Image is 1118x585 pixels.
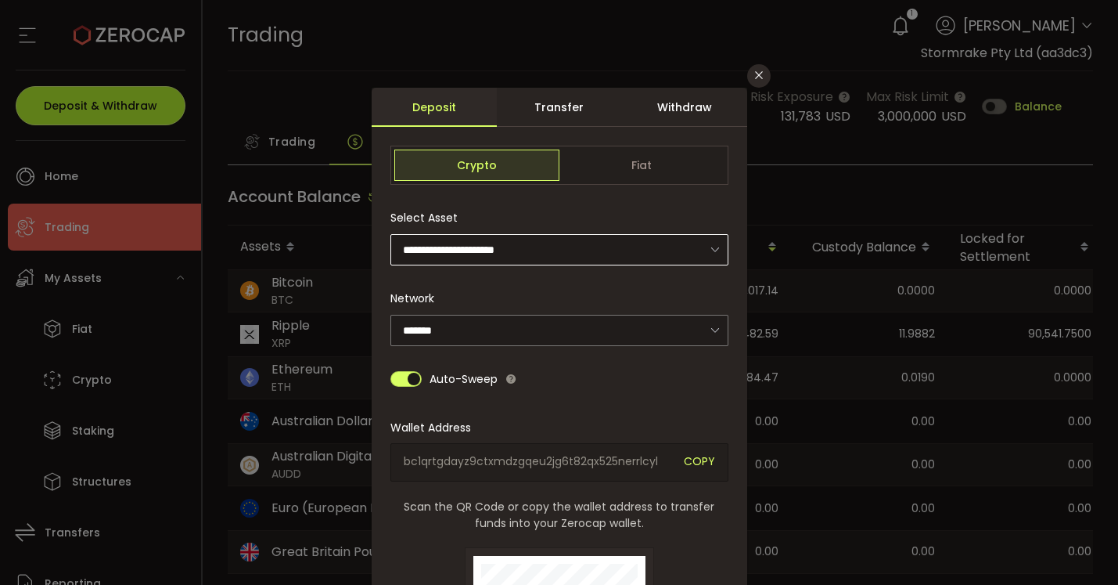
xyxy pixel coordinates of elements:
[497,88,622,127] div: Transfer
[394,150,559,181] span: Crypto
[404,453,672,471] span: bc1qrtgdayz9ctxmdzgqeu2jg6t82qx525nerrlcyl
[559,150,724,181] span: Fiat
[430,363,498,395] span: Auto-Sweep
[622,88,747,127] div: Withdraw
[372,88,497,127] div: Deposit
[390,499,728,532] span: Scan the QR Code or copy the wallet address to transfer funds into your Zerocap wallet.
[390,210,467,226] label: Select Asset
[1040,510,1118,585] iframe: Chat Widget
[684,453,715,471] span: COPY
[747,64,771,88] button: Close
[390,291,444,306] label: Network
[390,420,480,435] label: Wallet Address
